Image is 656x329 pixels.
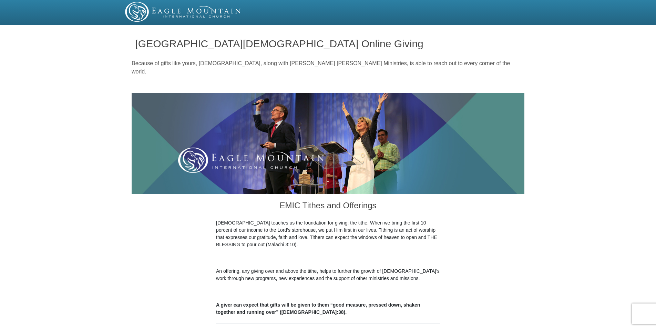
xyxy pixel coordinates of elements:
[216,194,440,219] h3: EMIC Tithes and Offerings
[216,302,420,315] b: A giver can expect that gifts will be given to them “good measure, pressed down, shaken together ...
[216,219,440,248] p: [DEMOGRAPHIC_DATA] teaches us the foundation for giving: the tithe. When we bring the first 10 pe...
[132,59,524,76] p: Because of gifts like yours, [DEMOGRAPHIC_DATA], along with [PERSON_NAME] [PERSON_NAME] Ministrie...
[135,38,521,49] h1: [GEOGRAPHIC_DATA][DEMOGRAPHIC_DATA] Online Giving
[216,268,440,282] p: An offering, any giving over and above the tithe, helps to further the growth of [DEMOGRAPHIC_DAT...
[125,2,242,22] img: EMIC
